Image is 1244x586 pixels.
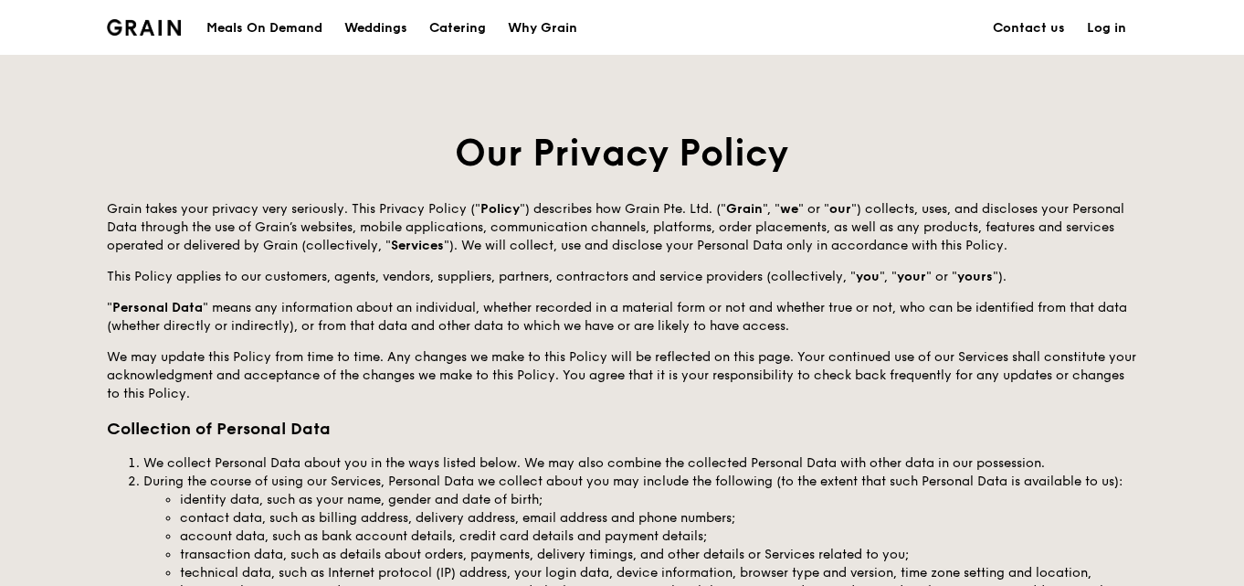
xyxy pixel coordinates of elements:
img: Grain [107,19,181,36]
strong: our [829,201,851,217]
div: account data, such as bank account details, credit card details and payment details; [180,527,1137,546]
div: transaction data, such as details about orders, payments, delivery timings, and other details or ... [180,546,1137,564]
strong: Services [391,238,444,253]
div: We collect Personal Data about you in the ways listed below. We may also combine the collected Pe... [143,454,1137,473]
p: This Policy applies to our customers, agents, vendors, suppliers, partners, contractors and servi... [107,268,1137,286]
strong: yours [957,269,993,284]
a: Log in [1076,1,1137,56]
p: We may update this Policy from time to time. Any changes we make to this Policy will be reflected... [107,348,1137,403]
a: Why Grain [497,1,588,56]
div: Weddings [344,1,407,56]
p: " " means any information about an individual, whether recorded in a material form or not and whe... [107,299,1137,336]
a: Contact us [982,1,1076,56]
a: Weddings [333,1,418,56]
div: contact data, such as billing address, delivery address, email address and phone numbers; [180,509,1137,527]
strong: Policy [480,201,520,217]
a: Catering [418,1,497,56]
strong: you [856,269,880,284]
div: identity data, such as your name, gender and date of birth; [180,491,1137,509]
strong: Grain [726,201,763,217]
div: Catering [429,1,486,56]
div: Meals On Demand [206,1,322,56]
h1: Our Privacy Policy [107,129,1137,178]
strong: Personal Data [112,300,203,315]
p: Grain takes your privacy very seriously. This Privacy Policy (" ") describes how Grain Pte. Ltd. ... [107,200,1137,255]
div: Why Grain [508,1,577,56]
strong: your [897,269,926,284]
h2: Collection of Personal Data [107,416,1137,442]
div: During the course of using our Services, Personal Data we collect about you may include the follo... [143,473,1137,491]
strong: we [780,201,798,217]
